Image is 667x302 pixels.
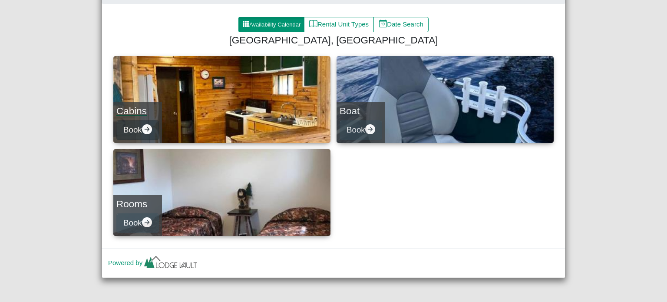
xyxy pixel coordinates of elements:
[238,17,304,33] button: grid3x3 gap fillAvailability Calendar
[116,198,159,210] h4: Rooms
[116,105,159,117] h4: Cabins
[340,120,382,140] button: Bookarrow right circle fill
[309,20,317,28] svg: book
[142,124,152,134] svg: arrow right circle fill
[365,124,375,134] svg: arrow right circle fill
[242,20,249,27] svg: grid3x3 gap fill
[340,105,382,117] h4: Boat
[117,34,550,46] h4: [GEOGRAPHIC_DATA], [GEOGRAPHIC_DATA]
[116,120,159,140] button: Bookarrow right circle fill
[373,17,429,33] button: calendar dateDate Search
[142,254,199,273] img: lv-small.ca335149.png
[304,17,374,33] button: bookRental Unit Types
[142,217,152,227] svg: arrow right circle fill
[379,20,387,28] svg: calendar date
[116,213,159,233] button: Bookarrow right circle fill
[108,259,199,266] a: Powered by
